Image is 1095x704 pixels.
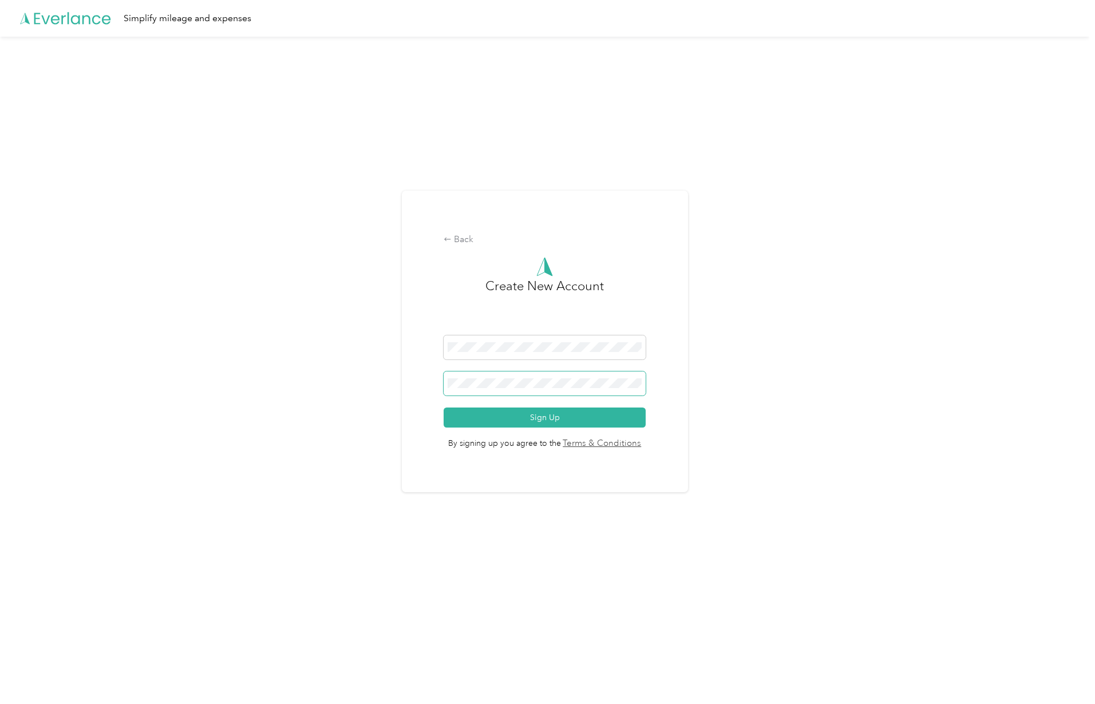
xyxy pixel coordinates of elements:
[561,437,642,450] a: Terms & Conditions
[444,428,645,450] span: By signing up you agree to the
[444,233,645,247] div: Back
[444,408,645,428] button: Sign Up
[124,11,251,26] div: Simplify mileage and expenses
[485,276,604,335] h3: Create New Account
